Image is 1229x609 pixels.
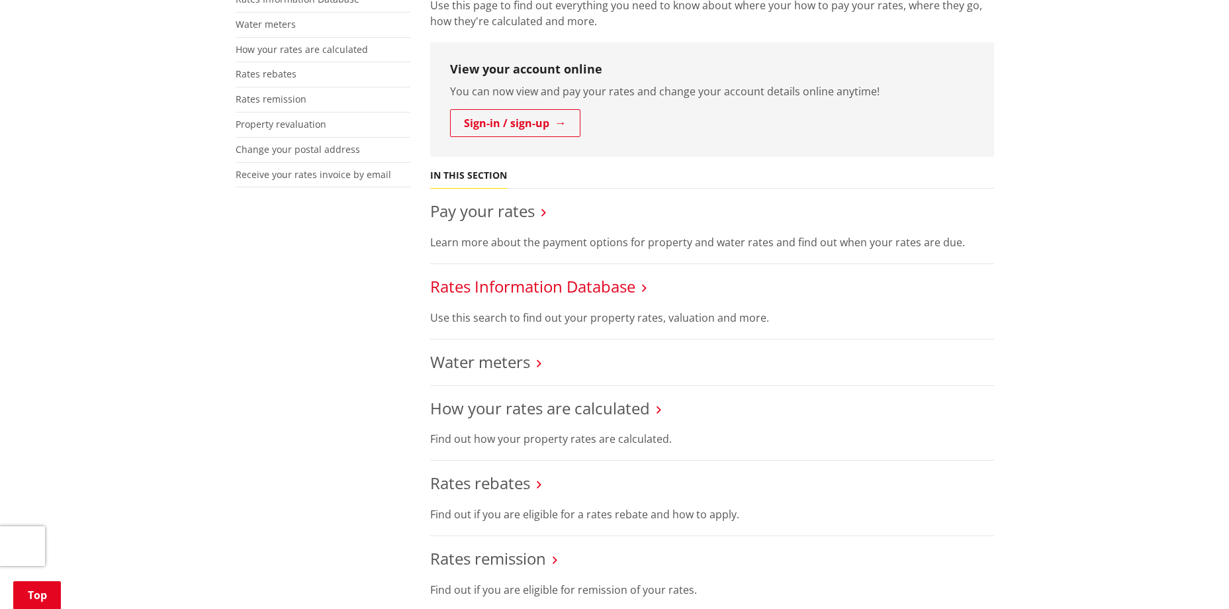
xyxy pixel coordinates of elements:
[236,68,296,80] a: Rates rebates
[430,275,635,297] a: Rates Information Database
[430,170,507,181] h5: In this section
[236,93,306,105] a: Rates remission
[430,582,994,598] p: Find out if you are eligible for remission of your rates.
[236,43,368,56] a: How your rates are calculated
[430,397,650,419] a: How your rates are calculated
[430,351,530,373] a: Water meters
[430,431,994,447] p: Find out how your property rates are calculated.
[430,472,530,494] a: Rates rebates
[450,83,974,99] p: You can now view and pay your rates and change your account details online anytime!
[236,118,326,130] a: Property revaluation
[13,581,61,609] a: Top
[450,109,580,137] a: Sign-in / sign-up
[450,62,974,77] h3: View your account online
[430,200,535,222] a: Pay your rates
[236,168,391,181] a: Receive your rates invoice by email
[430,506,994,522] p: Find out if you are eligible for a rates rebate and how to apply.
[236,18,296,30] a: Water meters
[430,310,994,326] p: Use this search to find out your property rates, valuation and more.
[1168,553,1216,601] iframe: Messenger Launcher
[236,143,360,156] a: Change your postal address
[430,234,994,250] p: Learn more about the payment options for property and water rates and find out when your rates ar...
[430,547,546,569] a: Rates remission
